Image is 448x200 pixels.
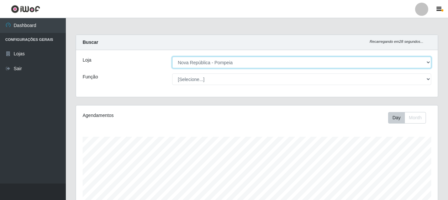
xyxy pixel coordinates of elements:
[405,112,426,124] button: Month
[370,40,423,43] i: Recarregando em 28 segundos...
[388,112,426,124] div: First group
[388,112,405,124] button: Day
[11,5,40,13] img: CoreUI Logo
[83,40,98,45] strong: Buscar
[83,57,91,64] label: Loja
[83,112,222,119] div: Agendamentos
[83,73,98,80] label: Função
[388,112,431,124] div: Toolbar with button groups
